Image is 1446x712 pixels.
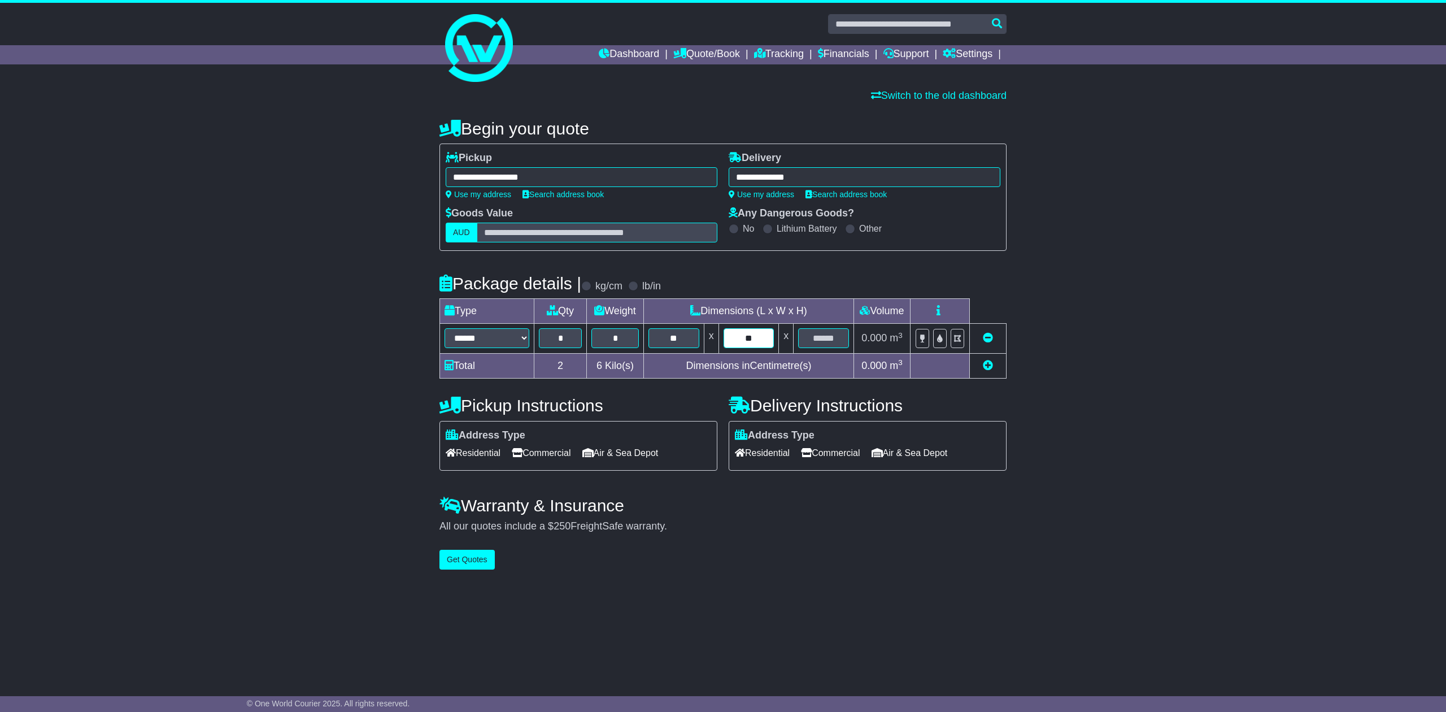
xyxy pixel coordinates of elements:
[754,45,804,64] a: Tracking
[595,280,622,293] label: kg/cm
[643,299,853,324] td: Dimensions (L x W x H)
[943,45,992,64] a: Settings
[642,280,661,293] label: lb/in
[446,429,525,442] label: Address Type
[439,496,1007,515] h4: Warranty & Insurance
[440,299,534,324] td: Type
[704,324,718,354] td: x
[777,223,837,234] label: Lithium Battery
[805,190,887,199] a: Search address book
[446,207,513,220] label: Goods Value
[871,90,1007,101] a: Switch to the old dashboard
[439,550,495,570] button: Get Quotes
[818,45,869,64] a: Financials
[898,358,903,367] sup: 3
[859,223,882,234] label: Other
[439,119,1007,138] h4: Begin your quote
[890,332,903,344] span: m
[729,190,794,199] a: Use my address
[582,444,659,462] span: Air & Sea Depot
[439,274,581,293] h4: Package details |
[247,699,410,708] span: © One World Courier 2025. All rights reserved.
[534,299,587,324] td: Qty
[522,190,604,199] a: Search address book
[729,207,854,220] label: Any Dangerous Goods?
[587,299,644,324] td: Weight
[729,152,781,164] label: Delivery
[898,331,903,340] sup: 3
[643,353,853,378] td: Dimensions in Centimetre(s)
[446,152,492,164] label: Pickup
[861,332,887,344] span: 0.000
[779,324,794,354] td: x
[587,353,644,378] td: Kilo(s)
[735,429,815,442] label: Address Type
[883,45,929,64] a: Support
[853,299,910,324] td: Volume
[743,223,754,234] label: No
[440,353,534,378] td: Total
[801,444,860,462] span: Commercial
[735,444,790,462] span: Residential
[983,360,993,371] a: Add new item
[446,223,477,242] label: AUD
[599,45,659,64] a: Dashboard
[596,360,602,371] span: 6
[890,360,903,371] span: m
[534,353,587,378] td: 2
[729,396,1007,415] h4: Delivery Instructions
[439,396,717,415] h4: Pickup Instructions
[554,520,570,532] span: 250
[673,45,740,64] a: Quote/Book
[446,444,500,462] span: Residential
[439,520,1007,533] div: All our quotes include a $ FreightSafe warranty.
[512,444,570,462] span: Commercial
[861,360,887,371] span: 0.000
[872,444,948,462] span: Air & Sea Depot
[983,332,993,344] a: Remove this item
[446,190,511,199] a: Use my address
